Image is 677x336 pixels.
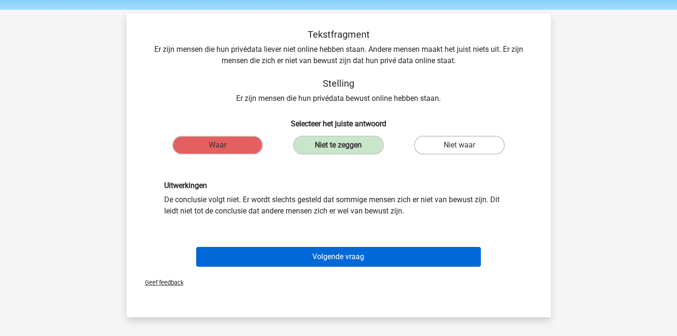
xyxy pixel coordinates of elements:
div: De conclusie volgt niet. Er wordt slechts gesteld dat sommige mensen zich er niet van bewust zijn... [157,181,520,216]
label: Niet waar [414,136,505,155]
label: Niet te zeggen [293,136,384,155]
h6: Selecteer het juiste antwoord [142,112,536,128]
h5: Tekstfragment [142,29,536,40]
label: Waar [172,136,263,155]
button: Volgende vraag [196,247,481,267]
span: Geef feedback [137,279,183,286]
h5: Stelling [142,78,536,89]
div: Er zijn mensen die hun privédata liever niet online hebben staan. Andere mensen maakt het juist n... [142,29,536,104]
h6: Uitwerkingen [164,181,513,190]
